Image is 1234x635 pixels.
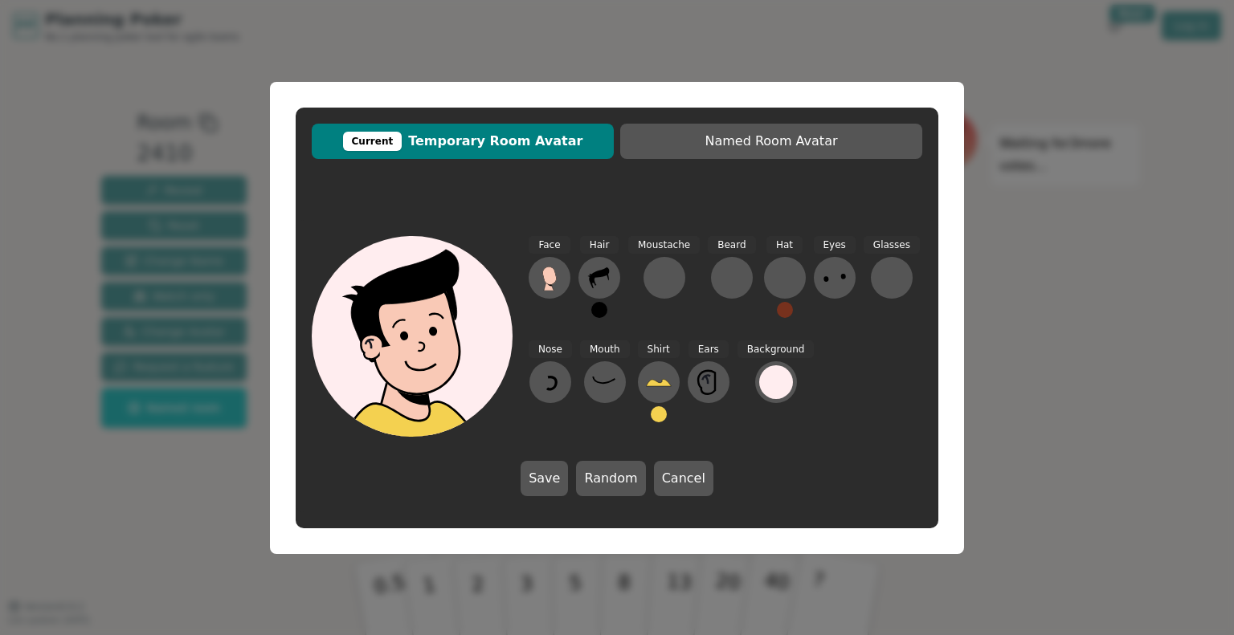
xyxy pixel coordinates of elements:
[814,236,856,254] span: Eyes
[312,124,614,159] button: CurrentTemporary Room Avatar
[689,340,729,359] span: Ears
[580,236,619,254] span: Hair
[628,132,914,151] span: Named Room Avatar
[529,236,570,254] span: Face
[320,132,606,151] span: Temporary Room Avatar
[638,340,680,359] span: Shirt
[580,340,630,359] span: Mouth
[620,124,922,159] button: Named Room Avatar
[766,236,803,254] span: Hat
[521,461,568,496] button: Save
[738,340,815,359] span: Background
[864,236,920,254] span: Glasses
[708,236,755,254] span: Beard
[529,340,572,359] span: Nose
[654,461,713,496] button: Cancel
[628,236,700,254] span: Moustache
[576,461,645,496] button: Random
[343,132,402,151] div: Current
